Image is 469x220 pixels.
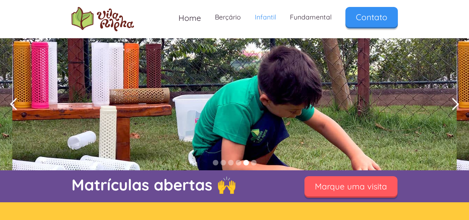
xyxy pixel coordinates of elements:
[251,160,257,165] div: Show slide 6 of 6
[178,13,201,23] span: Home
[236,160,241,165] div: Show slide 4 of 6
[248,7,283,27] a: Infantil
[220,160,226,165] div: Show slide 2 of 6
[304,176,397,196] a: Marque uma visita
[345,7,398,27] a: Contato
[171,7,208,29] a: Home
[441,38,469,170] div: next slide
[213,160,218,165] div: Show slide 1 of 6
[208,7,248,27] a: Berçário
[283,7,338,27] a: Fundamental
[72,7,134,31] img: logo Escola Vila Alpha
[228,160,234,165] div: Show slide 3 of 6
[72,7,134,31] a: home
[243,160,249,165] div: Show slide 5 of 6
[72,174,287,196] p: Matrículas abertas 🙌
